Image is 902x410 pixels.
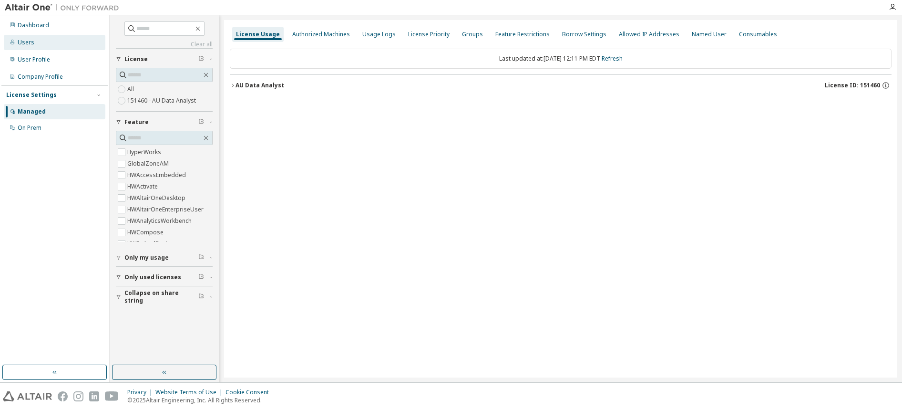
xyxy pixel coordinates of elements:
div: Consumables [739,31,777,38]
div: Usage Logs [362,31,396,38]
div: Groups [462,31,483,38]
span: Collapse on share string [124,289,198,305]
div: Company Profile [18,73,63,81]
label: 151460 - AU Data Analyst [127,95,198,106]
label: All [127,84,136,95]
span: Clear filter [198,254,204,262]
button: Only used licenses [116,267,213,288]
p: © 2025 Altair Engineering, Inc. All Rights Reserved. [127,396,275,404]
div: User Profile [18,56,50,63]
button: License [116,49,213,70]
img: facebook.svg [58,391,68,401]
label: HWActivate [127,181,160,192]
div: Cookie Consent [225,389,275,396]
div: License Settings [6,91,57,99]
span: License ID: 151460 [825,82,880,89]
label: HWCompose [127,227,165,238]
img: Altair One [5,3,124,12]
button: Collapse on share string [116,286,213,307]
label: HWAnalyticsWorkbench [127,215,194,227]
label: HWAltairOneEnterpriseUser [127,204,205,215]
div: Feature Restrictions [495,31,550,38]
button: AU Data AnalystLicense ID: 151460 [230,75,892,96]
span: Clear filter [198,118,204,126]
img: youtube.svg [105,391,119,401]
img: instagram.svg [73,391,83,401]
label: GlobalZoneAM [127,158,171,169]
span: Clear filter [198,293,204,301]
div: Privacy [127,389,155,396]
span: License [124,55,148,63]
a: Refresh [602,54,623,63]
span: Only my usage [124,254,169,262]
label: HyperWorks [127,147,163,158]
a: Clear all [116,41,213,48]
div: License Priority [408,31,450,38]
div: Last updated at: [DATE] 12:11 PM EDT [230,49,892,69]
span: Feature [124,118,149,126]
span: Only used licenses [124,273,181,281]
div: Allowed IP Addresses [619,31,679,38]
div: Dashboard [18,21,49,29]
div: On Prem [18,124,41,132]
span: Clear filter [198,273,204,281]
label: HWAccessEmbedded [127,169,188,181]
button: Feature [116,112,213,133]
label: HWAltairOneDesktop [127,192,187,204]
img: altair_logo.svg [3,391,52,401]
div: Borrow Settings [562,31,606,38]
span: Clear filter [198,55,204,63]
div: AU Data Analyst [236,82,284,89]
div: Named User [692,31,727,38]
div: Authorized Machines [292,31,350,38]
label: HWEmbedBasic [127,238,172,250]
div: Managed [18,108,46,116]
button: Only my usage [116,247,213,268]
img: linkedin.svg [89,391,99,401]
div: License Usage [236,31,280,38]
div: Website Terms of Use [155,389,225,396]
div: Users [18,39,34,46]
